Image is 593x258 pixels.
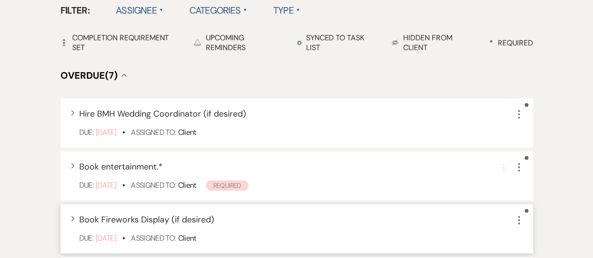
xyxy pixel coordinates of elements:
[194,33,283,52] div: Upcoming Reminders
[159,7,163,14] span: ▲
[243,7,247,14] span: ▲
[79,127,93,137] span: Due:
[79,108,246,119] span: Hire BMH Wedding Coordinator (if desired)
[178,127,196,137] span: Client
[60,71,127,80] button: Overdue(7)
[60,3,90,17] span: Filter:
[273,2,300,19] label: Type
[206,180,249,191] span: Required
[131,233,175,243] span: Assigned To:
[60,69,118,81] span: Overdue (7)
[131,180,175,190] span: Assigned To:
[79,162,163,171] button: Book entertainment.*
[122,233,125,243] b: •
[79,161,163,172] span: Book entertainment. *
[96,233,116,243] span: [DATE]
[79,215,214,224] button: Book Fireworks Display (if desired)
[79,180,93,190] span: Due:
[122,180,125,190] b: •
[296,7,300,14] span: ▲
[96,127,116,137] span: [DATE]
[131,127,175,137] span: Assigned To:
[96,180,116,190] span: [DATE]
[297,33,378,52] div: Synced to task list
[79,214,214,225] span: Book Fireworks Display (if desired)
[60,33,180,52] div: Completion Requirement Set
[116,2,163,19] label: Assignee
[178,233,196,243] span: Client
[79,233,93,243] span: Due:
[178,180,196,190] span: Client
[189,2,247,19] label: Categories
[79,110,246,118] button: Hire BMH Wedding Coordinator (if desired)
[122,127,125,137] b: •
[391,33,476,52] div: Hidden from Client
[489,38,533,48] div: Required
